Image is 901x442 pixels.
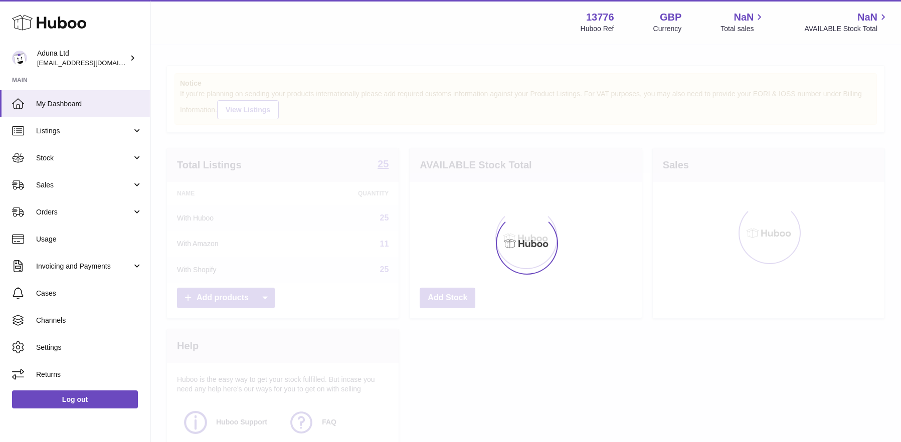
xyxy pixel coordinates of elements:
strong: GBP [660,11,681,24]
a: Log out [12,390,138,408]
span: Channels [36,316,142,325]
span: Cases [36,289,142,298]
span: Settings [36,343,142,352]
span: NaN [857,11,877,24]
a: NaN Total sales [720,11,765,34]
span: NaN [734,11,754,24]
div: Aduna Ltd [37,49,127,68]
span: Orders [36,207,132,217]
span: My Dashboard [36,99,142,109]
span: AVAILABLE Stock Total [804,24,889,34]
span: [EMAIL_ADDRESS][DOMAIN_NAME] [37,59,147,67]
span: Returns [36,370,142,379]
strong: 13776 [586,11,614,24]
img: foyin.fagbemi@aduna.com [12,51,27,66]
div: Currency [653,24,682,34]
span: Invoicing and Payments [36,262,132,271]
span: Usage [36,235,142,244]
span: Stock [36,153,132,163]
a: NaN AVAILABLE Stock Total [804,11,889,34]
div: Huboo Ref [581,24,614,34]
span: Listings [36,126,132,136]
span: Total sales [720,24,765,34]
span: Sales [36,180,132,190]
